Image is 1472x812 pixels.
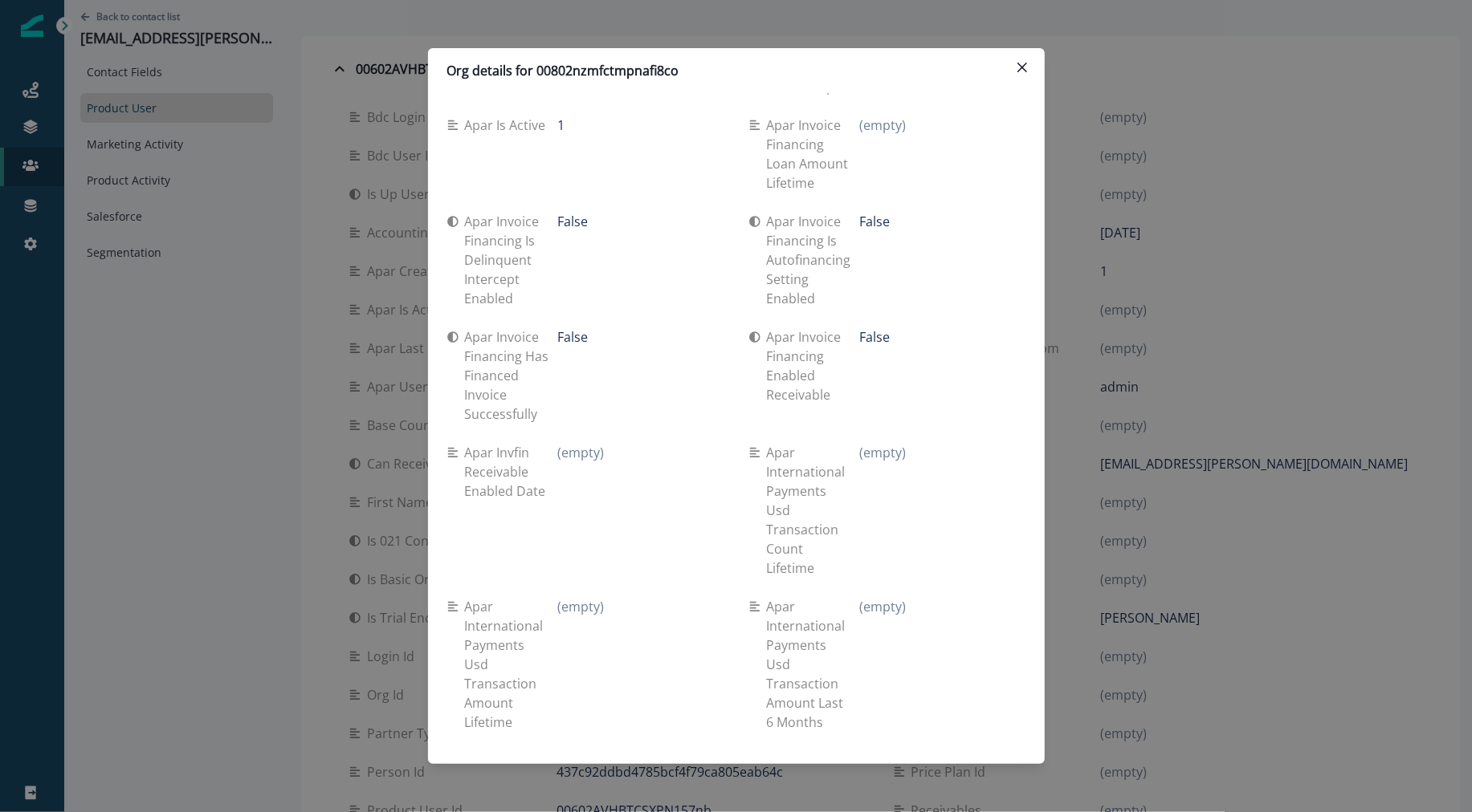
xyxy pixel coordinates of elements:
[859,443,906,462] p: (empty)
[557,327,588,347] p: False
[767,116,860,193] p: Apar invoice financing loan amount lifetime
[767,597,860,732] p: Apar international payments usd transaction amount last 6 months
[465,327,558,424] p: Apar invoice financing has financed invoice successfully
[859,116,906,135] p: (empty)
[465,597,558,732] p: Apar international payments usd transaction amount lifetime
[465,212,558,308] p: Apar invoice financing is delinquent intercept enabled
[557,443,604,462] p: (empty)
[859,327,890,347] p: False
[767,327,860,404] p: Apar invoice financing enabled receivable
[859,212,890,231] p: False
[1009,55,1035,80] button: Close
[859,597,906,616] p: (empty)
[557,116,565,135] p: 1
[465,443,558,501] p: Apar invfin receivable enabled date
[557,212,588,231] p: False
[557,597,604,616] p: (empty)
[465,116,553,135] p: Apar is active
[767,212,860,308] p: Apar invoice financing is autofinancing setting enabled
[767,443,860,578] p: Apar international payments usd transaction count lifetime
[447,61,679,80] p: Org details for 00802nzmfctmpnafi8co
